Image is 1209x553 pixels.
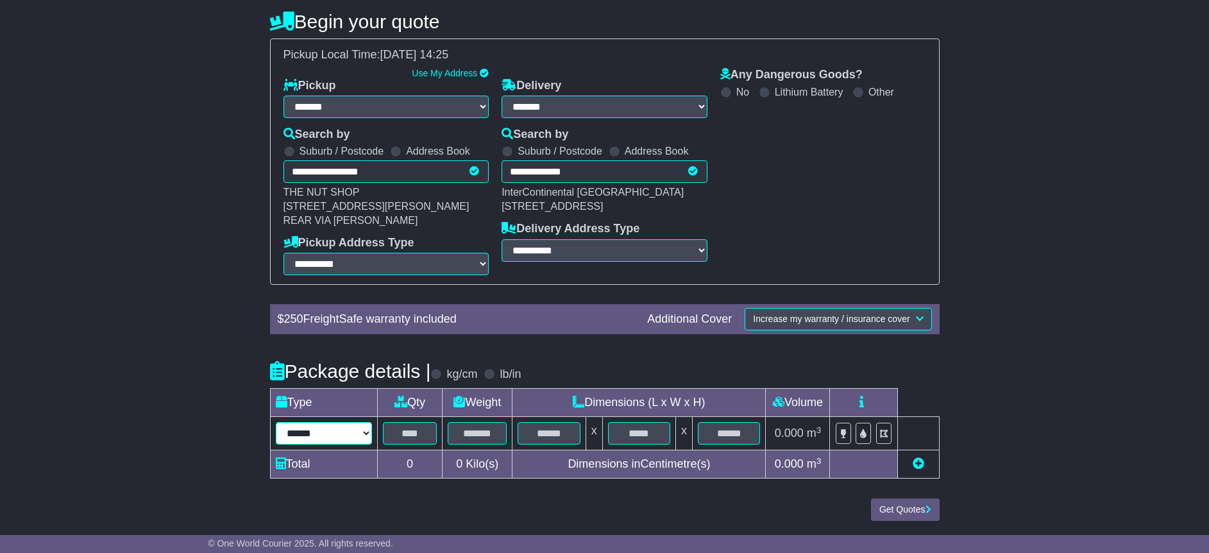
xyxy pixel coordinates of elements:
[377,450,443,479] td: 0
[586,417,602,450] td: x
[502,201,603,212] span: [STREET_ADDRESS]
[500,368,521,382] label: lb/in
[283,201,469,212] span: [STREET_ADDRESS][PERSON_NAME]
[456,457,462,470] span: 0
[283,187,360,198] span: THE NUT SHOP
[502,222,639,236] label: Delivery Address Type
[775,427,804,439] span: 0.000
[270,389,377,417] td: Type
[720,68,863,82] label: Any Dangerous Goods?
[377,389,443,417] td: Qty
[502,128,568,142] label: Search by
[283,79,336,93] label: Pickup
[676,417,693,450] td: x
[380,48,449,61] span: [DATE] 14:25
[300,145,384,157] label: Suburb / Postcode
[518,145,602,157] label: Suburb / Postcode
[816,425,822,435] sup: 3
[871,498,940,521] button: Get Quotes
[807,457,822,470] span: m
[502,187,684,198] span: InterContinental [GEOGRAPHIC_DATA]
[208,538,393,549] span: © One World Courier 2025. All rights reserved.
[512,450,766,479] td: Dimensions in Centimetre(s)
[816,456,822,466] sup: 3
[753,314,909,324] span: Increase my warranty / insurance cover
[446,368,477,382] label: kg/cm
[271,312,641,327] div: $ FreightSafe warranty included
[270,11,940,32] h4: Begin your quote
[277,48,933,62] div: Pickup Local Time:
[270,361,431,382] h4: Package details |
[283,215,418,226] span: REAR VIA [PERSON_NAME]
[775,457,804,470] span: 0.000
[913,457,924,470] a: Add new item
[807,427,822,439] span: m
[412,68,477,78] a: Use My Address
[443,389,512,417] td: Weight
[736,86,749,98] label: No
[641,312,738,327] div: Additional Cover
[775,86,843,98] label: Lithium Battery
[270,450,377,479] td: Total
[868,86,894,98] label: Other
[283,236,414,250] label: Pickup Address Type
[766,389,830,417] td: Volume
[283,128,350,142] label: Search by
[443,450,512,479] td: Kilo(s)
[502,79,561,93] label: Delivery
[284,312,303,325] span: 250
[406,145,470,157] label: Address Book
[745,308,931,330] button: Increase my warranty / insurance cover
[625,145,689,157] label: Address Book
[512,389,766,417] td: Dimensions (L x W x H)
